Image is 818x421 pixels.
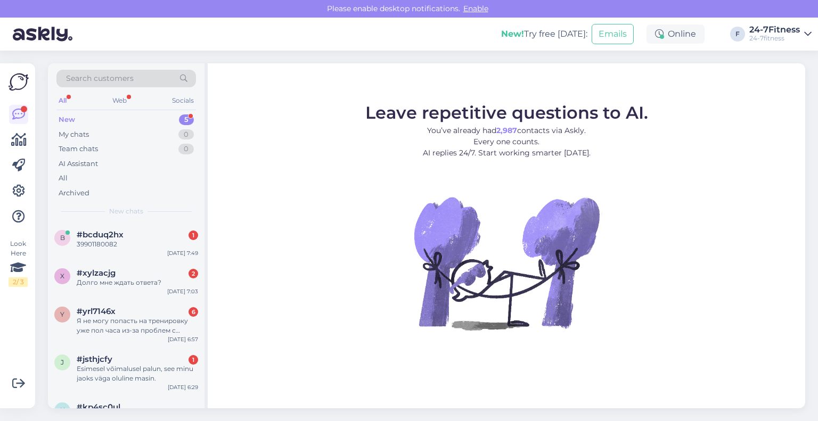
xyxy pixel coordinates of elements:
div: 24-7Fitness [749,26,800,34]
span: b [60,234,65,242]
a: 24-7Fitness24-7fitness [749,26,812,43]
span: Search customers [66,73,134,84]
span: j [61,358,64,366]
div: 24-7fitness [749,34,800,43]
div: All [59,173,68,184]
div: 2 [189,269,198,278]
div: [DATE] 6:29 [168,383,198,391]
div: [DATE] 7:49 [167,249,198,257]
button: Emails [592,24,634,44]
div: 1 [189,230,198,240]
span: x [60,272,64,280]
span: New chats [109,207,143,216]
div: F [730,27,745,42]
span: k [60,406,65,414]
span: #xylzacjg [77,268,116,278]
span: #kp4sc0ul [77,402,120,412]
div: Try free [DATE]: [501,28,587,40]
div: Archived [59,188,89,199]
div: Online [647,24,705,44]
div: Look Here [9,239,28,287]
b: New! [501,29,524,39]
span: #yrl7146x [77,307,116,316]
span: #jsthjcfy [77,354,112,364]
img: Askly Logo [9,72,29,92]
div: All [56,94,69,108]
div: Я не могу попасть на тренировку уже пол часа из-за проблем с вашим приложением. [77,316,198,335]
div: Esimesel võimalusel palun, see minu jaoks väga oluline masin. [77,364,198,383]
div: Team chats [59,144,98,154]
div: 39901180082 [77,240,198,249]
div: Socials [170,94,196,108]
div: 0 [178,144,194,154]
div: [DATE] 6:57 [168,335,198,343]
div: 2 / 3 [9,277,28,287]
b: 2,987 [496,126,517,135]
div: New [59,114,75,125]
span: y [60,310,64,318]
span: #bcduq2hx [77,230,124,240]
div: AI Assistant [59,159,98,169]
div: My chats [59,129,89,140]
div: Web [110,94,129,108]
img: No Chat active [411,167,602,359]
div: 5 [179,114,194,125]
span: Leave repetitive questions to AI. [365,102,648,123]
div: 1 [189,355,198,365]
p: You’ve already had contacts via Askly. Every one counts. AI replies 24/7. Start working smarter [... [365,125,648,159]
div: 6 [189,307,198,317]
span: Enable [460,4,492,13]
div: [DATE] 7:03 [167,287,198,295]
div: Долго мне ждать ответа? [77,278,198,287]
div: 0 [178,129,194,140]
